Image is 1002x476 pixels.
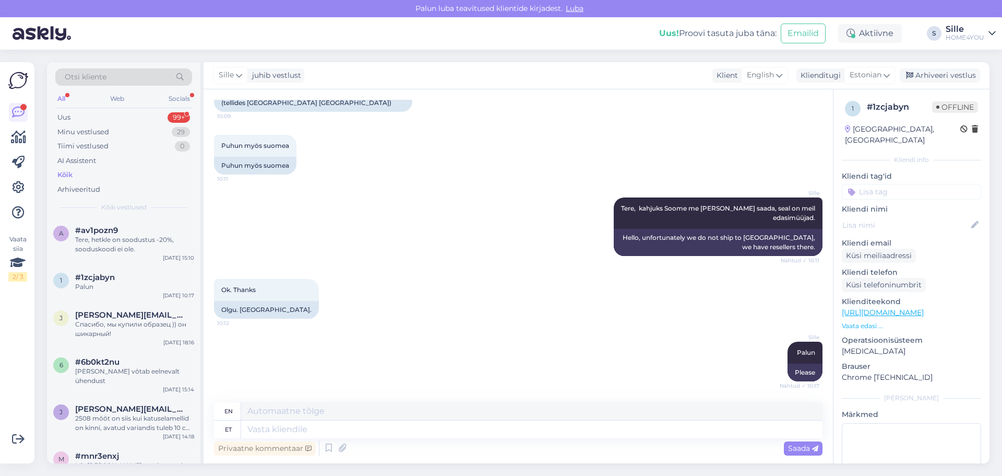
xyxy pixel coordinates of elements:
div: Küsi telefoninumbrit [842,278,926,292]
div: Proovi tasuta juba täna: [659,27,777,40]
div: Socials [166,92,192,106]
div: en [224,402,233,420]
span: Nähtud ✓ 10:17 [780,382,819,390]
div: Tiimi vestlused [57,141,109,152]
div: [GEOGRAPHIC_DATA], [GEOGRAPHIC_DATA] [845,124,960,146]
div: Please [788,364,822,381]
span: Ok. Thanks [221,286,256,294]
p: Märkmed [842,409,981,420]
span: Otsi kliente [65,72,106,83]
div: Kõik [57,170,73,180]
span: Palun [797,349,815,356]
div: [PERSON_NAME] võtab eelnevalt ühendust [75,367,194,386]
div: Privaatne kommentaar [214,442,316,456]
div: Klienditugi [796,70,841,81]
div: juhib vestlust [248,70,301,81]
span: Puhun myös suomea [221,142,289,149]
span: #1zcjabyn [75,273,115,282]
div: Спасибо, мы купили образец )) он шикарный! [75,320,194,339]
input: Lisa nimi [842,219,969,231]
div: HOME4YOU [946,33,984,42]
span: Luba [563,4,587,13]
div: # 1zcjabyn [867,101,932,113]
div: [PERSON_NAME] [842,393,981,403]
div: 2508 mõõt on siis kui katuselamellid on kinni, avatud variandis tuleb 10 cm juurde. [75,414,194,433]
div: [DATE] 15:10 [163,254,194,262]
div: Klient [712,70,738,81]
p: Klienditeekond [842,296,981,307]
span: j [59,314,63,322]
span: #av1pozn9 [75,226,118,235]
span: m [58,455,64,463]
div: 99+ [168,112,190,123]
p: Kliendi email [842,238,981,249]
div: [DATE] 10:17 [163,292,194,299]
button: Emailid [781,24,826,43]
p: Operatsioonisüsteem [842,335,981,346]
div: Uus [57,112,70,123]
div: AI Assistent [57,156,96,166]
div: Hello, unfortunately we do not ship to [GEOGRAPHIC_DATA], we have resellers there. [614,229,822,256]
div: et [225,421,232,438]
div: Olgu. [GEOGRAPHIC_DATA]. [214,301,319,319]
span: English [747,69,774,81]
span: #mnr3enxj [75,451,119,461]
p: Chrome [TECHNICAL_ID] [842,372,981,383]
div: [DATE] 18:16 [163,339,194,346]
input: Lisa tag [842,184,981,200]
div: 2 / 3 [8,272,27,282]
span: 10:12 [217,319,256,327]
span: Offline [932,101,978,113]
div: Kliendi info [842,155,981,165]
span: 1 [852,105,854,112]
div: Aktiivne [838,24,902,43]
p: Kliendi tag'id [842,171,981,182]
b: Uus! [659,28,679,38]
div: [DATE] 14:18 [163,433,194,440]
p: [MEDICAL_DATA] [842,346,981,357]
div: Web [108,92,126,106]
div: All [55,92,67,106]
div: Sille [946,25,984,33]
div: Minu vestlused [57,127,109,137]
div: S [927,26,941,41]
span: 10:09 [217,112,256,120]
span: Kõik vestlused [101,203,147,212]
p: Kliendi telefon [842,267,981,278]
div: (tellides [GEOGRAPHIC_DATA] [GEOGRAPHIC_DATA]) [214,94,412,112]
div: [DATE] 15:14 [163,386,194,393]
div: Arhiveeri vestlus [900,68,980,83]
span: Saada [788,444,818,453]
span: 1 [60,276,62,284]
span: j [59,408,63,416]
p: Brauser [842,361,981,372]
span: 10:11 [217,175,256,183]
span: janika@madmoto.ee [75,404,184,414]
div: Puhun myös suomea [214,157,296,175]
div: 0 [175,141,190,152]
span: Estonian [850,69,881,81]
div: Küsi meiliaadressi [842,249,916,263]
span: a [59,229,64,237]
img: Askly Logo [8,71,28,90]
span: Sille [219,69,234,81]
div: Vaata siia [8,235,27,282]
span: jelena.sein@mail.ee [75,310,184,320]
span: Sille [780,189,819,197]
span: Nähtud ✓ 10:11 [780,257,819,264]
div: Tere, hetkle on soodustus -20%, sooduskoodi ei ole. [75,235,194,254]
div: Palun [75,282,194,292]
span: Tere, kahjuks Soome me [PERSON_NAME] saada, seal on meil edasimüüjad. [621,204,817,222]
div: Arhiveeritud [57,184,100,195]
span: Sille [780,333,819,341]
div: 29 [172,127,190,137]
a: SilleHOME4YOU [946,25,996,42]
p: Kliendi nimi [842,204,981,215]
a: [URL][DOMAIN_NAME] [842,308,924,317]
span: #6b0kt2nu [75,357,120,367]
p: Vaata edasi ... [842,321,981,331]
span: 6 [59,361,63,369]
